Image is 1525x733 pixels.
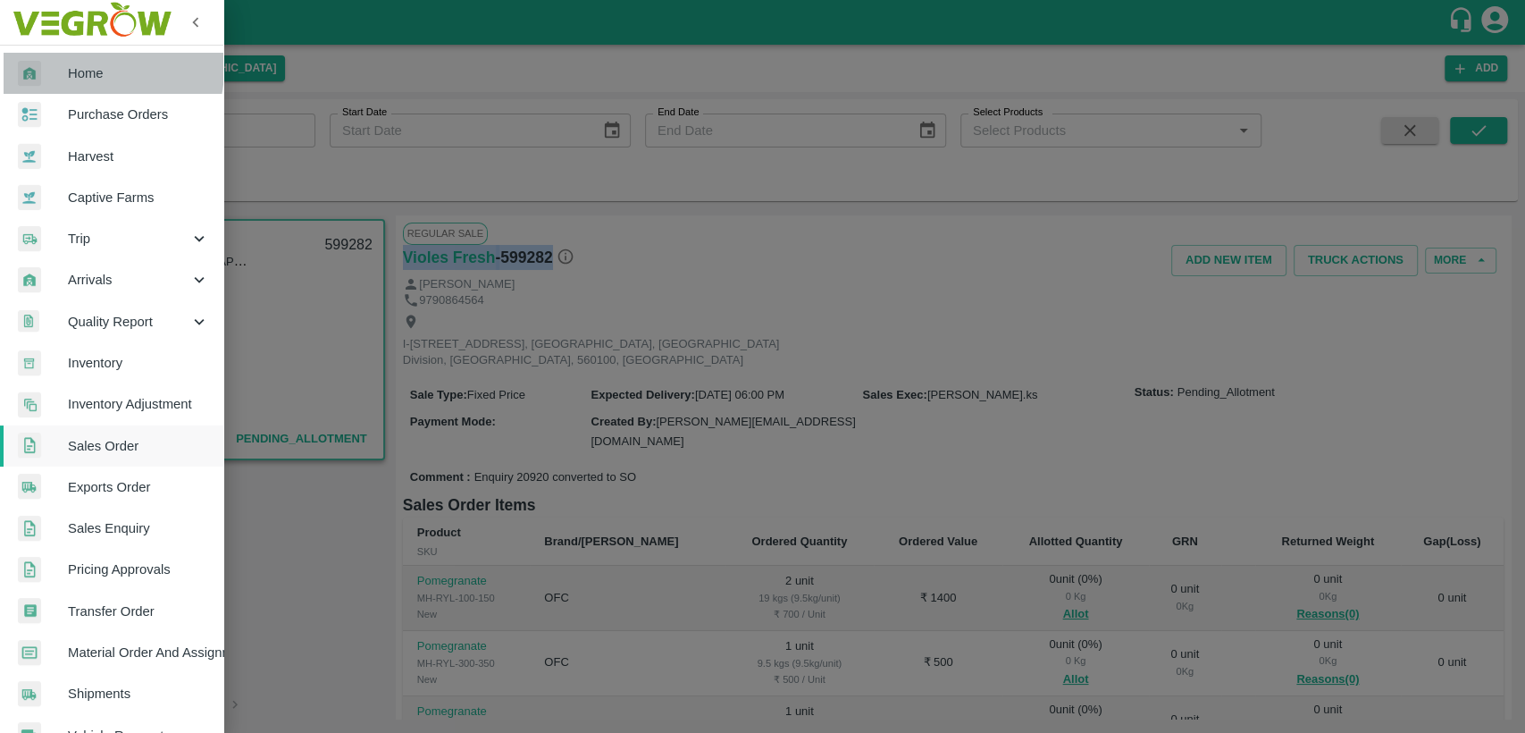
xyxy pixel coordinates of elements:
img: sales [18,557,41,583]
img: harvest [18,143,41,170]
span: Transfer Order [68,602,209,621]
span: Trip [68,229,189,249]
span: Sales Enquiry [68,518,209,538]
span: Pricing Approvals [68,560,209,579]
span: Quality Report [68,312,189,332]
img: whArrival [18,61,41,87]
span: Purchase Orders [68,105,209,124]
img: harvest [18,184,41,211]
img: qualityReport [18,310,39,333]
img: whInventory [18,350,41,376]
span: Captive Farms [68,188,209,207]
span: Sales Order [68,436,209,456]
span: Inventory [68,353,209,373]
img: reciept [18,102,41,128]
img: whTransfer [18,598,41,624]
img: centralMaterial [18,640,41,666]
span: Material Order And Assignment [68,643,209,662]
span: Home [68,63,209,83]
img: shipments [18,681,41,707]
span: Inventory Adjustment [68,394,209,414]
span: Harvest [68,147,209,166]
img: whArrival [18,267,41,293]
img: inventory [18,392,41,417]
img: delivery [18,226,41,252]
span: Arrivals [68,270,189,290]
img: sales [18,433,41,459]
span: Shipments [68,684,209,704]
img: sales [18,516,41,542]
span: Exports Order [68,477,209,497]
img: shipments [18,474,41,500]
